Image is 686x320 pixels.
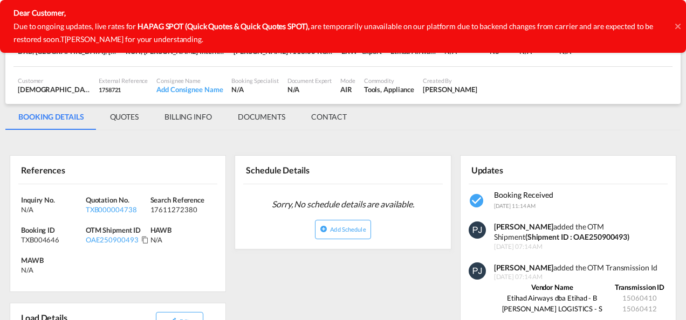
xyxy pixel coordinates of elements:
[5,104,360,130] md-pagination-wrapper: Use the left and right arrow keys to navigate between tabs
[423,76,477,85] div: Created By
[531,283,573,291] strong: Vendor Name
[18,160,116,179] div: References
[11,11,187,22] body: Editor, editor2
[231,85,278,94] div: N/A
[494,273,669,282] span: [DATE] 07:14 AM
[21,196,55,204] span: Inquiry No.
[364,85,414,94] div: Tools, Appliance
[423,85,477,94] div: Pratik Jaiswal
[156,85,223,94] div: Add Consignee Name
[21,205,83,214] div: N/A
[494,263,554,272] strong: [PERSON_NAME]
[525,232,629,241] strong: (Shipment ID : OAE250900493)
[494,221,669,242] div: added the OTM Shipment
[86,235,139,245] div: OAE250900493
[152,104,225,130] md-tab-item: BILLING INFO
[225,104,298,130] md-tab-item: DOCUMENTS
[340,85,355,94] div: AIR
[99,76,148,85] div: External Reference
[494,262,669,273] div: added the OTM Transmission Id
[494,203,536,209] span: [DATE] 11:14 AM
[150,205,212,214] div: 17611272380
[610,303,669,314] td: 15060412
[340,76,355,85] div: Mode
[494,190,553,199] span: Booking Received
[298,104,360,130] md-tab-item: CONTACT
[21,256,44,265] span: MAWB
[18,76,90,85] div: Customer
[330,226,366,233] span: Add Schedule
[615,283,665,291] strong: Transmission ID
[150,196,204,204] span: Search Reference
[364,76,414,85] div: Commodity
[5,104,97,130] md-tab-item: BOOKING DETAILS
[86,196,129,204] span: Quotation No.
[243,160,341,179] div: Schedule Details
[150,235,215,245] div: N/A
[469,160,566,179] div: Updates
[494,222,554,231] strong: [PERSON_NAME]
[86,205,148,214] div: TXB000004738
[494,293,610,303] td: Etihad Airways dba Etihad - B
[21,265,33,275] div: N/A
[494,303,610,314] td: [PERSON_NAME] LOGISTICS - S
[156,76,223,85] div: Consignee Name
[21,226,55,234] span: Booking ID
[315,220,371,239] button: icon-plus-circleAdd Schedule
[21,235,83,245] div: TXB004646
[231,76,278,85] div: Booking Specialist
[99,86,121,93] span: 1758721
[287,76,332,85] div: Document Expert
[320,225,327,233] md-icon: icon-plus-circle
[469,262,486,280] img: 9seF9gAAAAGSURBVAMAowvrW6TakD8AAAAASUVORK5CYII=
[494,242,669,252] span: [DATE] 07:14 AM
[469,221,486,239] img: 9seF9gAAAAGSURBVAMAowvrW6TakD8AAAAASUVORK5CYII=
[287,85,332,94] div: N/A
[141,236,149,244] md-icon: Click to Copy
[610,293,669,303] td: 15060410
[18,85,90,94] div: [DEMOGRAPHIC_DATA][PERSON_NAME]
[97,104,152,130] md-tab-item: QUOTES
[86,226,141,234] span: OTM Shipment ID
[150,226,172,234] span: HAWB
[469,192,486,210] md-icon: icon-checkbox-marked-circle
[267,194,419,214] span: Sorry, No schedule details are available.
